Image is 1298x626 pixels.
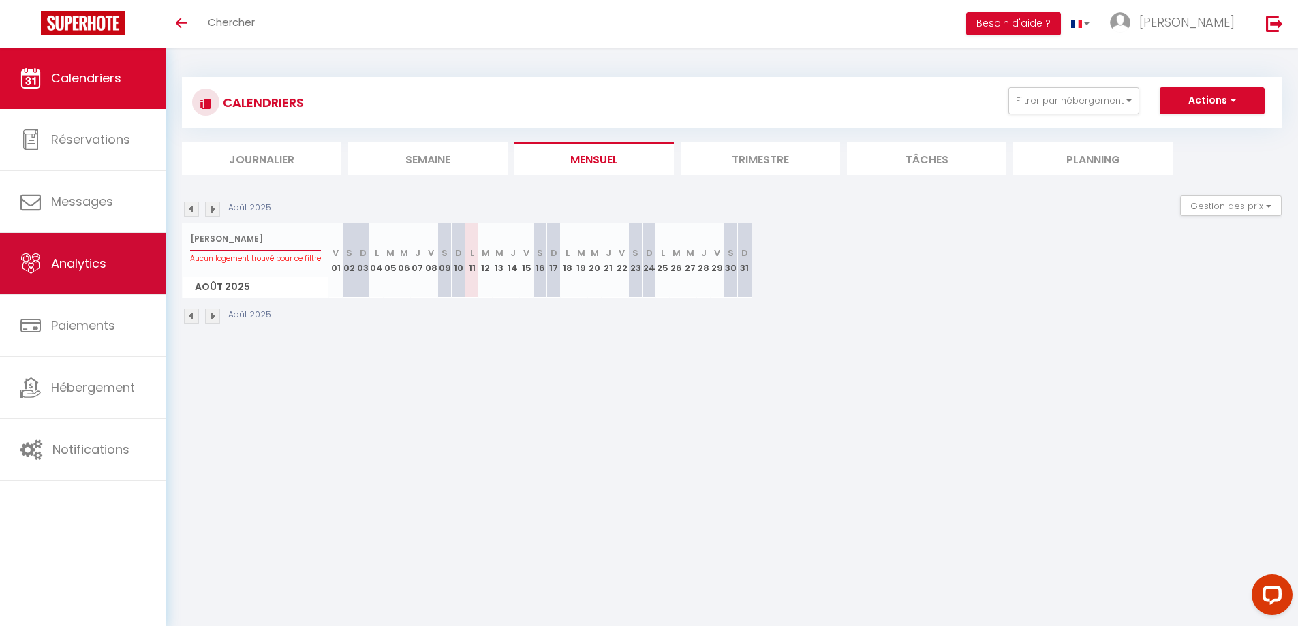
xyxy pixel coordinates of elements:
abbr: V [714,247,720,260]
th: 06 [397,223,411,298]
abbr: D [741,247,748,260]
th: 05 [384,223,397,298]
th: 04 [370,223,384,298]
th: 18 [561,223,574,298]
li: Trimestre [681,142,840,175]
abbr: S [728,247,734,260]
abbr: D [551,247,557,260]
p: Août 2025 [228,309,271,322]
th: 10 [452,223,465,298]
span: [PERSON_NAME] [1139,14,1235,31]
th: 02 [343,223,356,298]
th: 22 [615,223,629,298]
abbr: M [686,247,694,260]
th: 28 [697,223,711,298]
th: 21 [602,223,615,298]
abbr: J [606,247,611,260]
span: Hébergement [51,379,135,396]
span: Paiements [51,317,115,334]
abbr: J [415,247,420,260]
th: 15 [520,223,534,298]
abbr: M [482,247,490,260]
th: 24 [643,223,656,298]
abbr: V [523,247,529,260]
span: Calendriers [51,69,121,87]
th: 07 [411,223,424,298]
abbr: M [400,247,408,260]
abbr: M [386,247,395,260]
th: 14 [506,223,520,298]
li: Planning [1013,142,1173,175]
button: Gestion des prix [1180,195,1282,216]
li: Mensuel [514,142,674,175]
th: 11 [465,223,479,298]
abbr: L [661,247,665,260]
img: logout [1266,15,1283,32]
span: Août 2025 [183,277,328,297]
abbr: S [346,247,352,260]
abbr: S [632,247,638,260]
th: 09 [438,223,452,298]
button: Actions [1160,87,1265,114]
th: 31 [738,223,752,298]
abbr: S [537,247,543,260]
th: 01 [329,223,343,298]
img: ... [1110,12,1130,33]
span: Analytics [51,255,106,272]
th: 08 [424,223,438,298]
th: 13 [493,223,506,298]
abbr: M [577,247,585,260]
th: 25 [656,223,670,298]
th: 26 [670,223,683,298]
abbr: V [333,247,339,260]
th: 29 [711,223,724,298]
span: Notifications [52,441,129,458]
abbr: M [591,247,599,260]
abbr: V [619,247,625,260]
abbr: M [673,247,681,260]
img: Super Booking [41,11,125,35]
abbr: D [360,247,367,260]
iframe: LiveChat chat widget [1241,569,1298,626]
li: Journalier [182,142,341,175]
abbr: D [646,247,653,260]
abbr: J [701,247,707,260]
abbr: V [428,247,434,260]
p: Août 2025 [228,202,271,215]
th: 30 [724,223,738,298]
abbr: L [566,247,570,260]
span: Chercher [208,15,255,29]
input: Rechercher un logement... [190,227,321,251]
th: 23 [629,223,643,298]
abbr: J [510,247,516,260]
small: Aucun logement trouvé pour ce filtre [190,253,321,264]
abbr: L [470,247,474,260]
abbr: D [455,247,462,260]
th: 03 [356,223,370,298]
button: Filtrer par hébergement [1008,87,1139,114]
li: Semaine [348,142,508,175]
h3: CALENDRIERS [219,87,304,118]
abbr: L [375,247,379,260]
th: 12 [479,223,493,298]
th: 27 [683,223,697,298]
button: Besoin d'aide ? [966,12,1061,35]
th: 19 [574,223,588,298]
th: 17 [547,223,561,298]
span: Messages [51,193,113,210]
th: 20 [588,223,602,298]
span: Réservations [51,131,130,148]
abbr: M [495,247,504,260]
abbr: S [442,247,448,260]
th: 16 [534,223,547,298]
li: Tâches [847,142,1006,175]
